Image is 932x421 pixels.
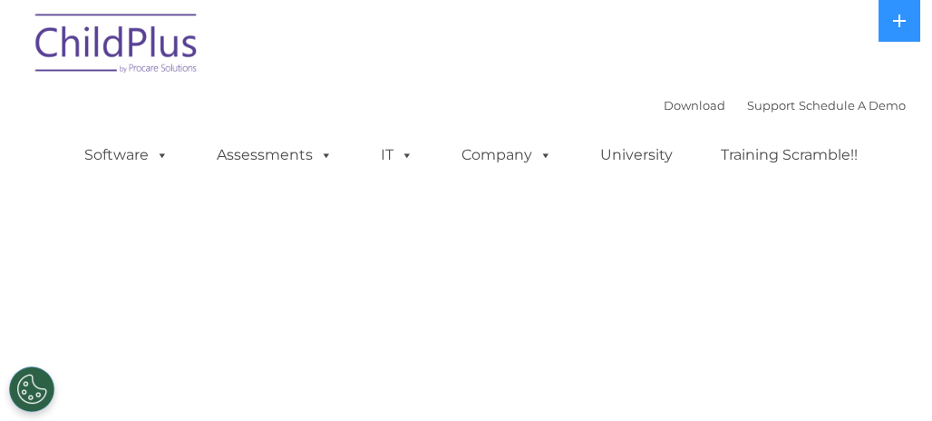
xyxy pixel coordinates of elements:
[443,137,570,173] a: Company
[703,137,876,173] a: Training Scramble!!
[664,98,906,113] font: |
[799,98,906,113] a: Schedule A Demo
[66,137,187,173] a: Software
[363,137,432,173] a: IT
[664,98,725,113] a: Download
[9,367,54,412] button: Cookies Settings
[26,1,208,92] img: ChildPlus by Procare Solutions
[199,137,351,173] a: Assessments
[747,98,795,113] a: Support
[582,137,691,173] a: University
